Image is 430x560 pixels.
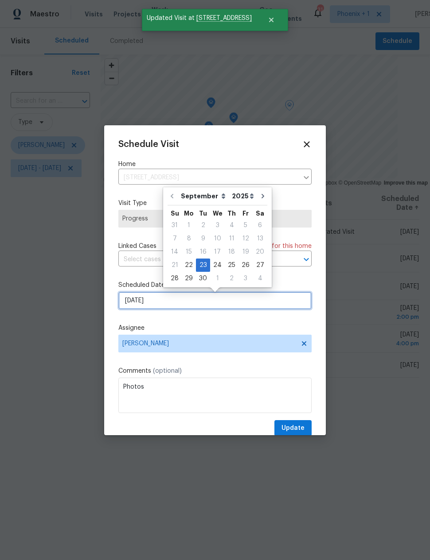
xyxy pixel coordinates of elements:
div: Tue Sep 02 2025 [196,219,210,232]
label: Visit Type [118,199,312,208]
div: Sat Sep 20 2025 [253,245,267,259]
div: Sat Sep 27 2025 [253,259,267,272]
button: Go to previous month [165,187,179,205]
abbr: Tuesday [199,210,207,216]
div: Tue Sep 23 2025 [196,259,210,272]
div: 20 [253,246,267,258]
div: 7 [168,232,182,245]
div: Sun Sep 21 2025 [168,259,182,272]
select: Year [230,189,256,203]
div: Thu Sep 25 2025 [225,259,238,272]
abbr: Sunday [171,210,179,216]
div: 28 [168,272,182,285]
div: Thu Sep 11 2025 [225,232,238,245]
div: Sun Sep 07 2025 [168,232,182,245]
div: Wed Sep 17 2025 [210,245,225,259]
button: Open [300,253,313,266]
span: Updated Visit at [142,9,257,27]
input: M/D/YYYY [118,292,312,309]
div: 27 [253,259,267,271]
div: 4 [225,219,238,232]
div: 10 [210,232,225,245]
div: Fri Sep 05 2025 [238,219,253,232]
div: 21 [168,259,182,271]
div: Wed Sep 10 2025 [210,232,225,245]
button: Close [257,11,286,29]
div: Fri Oct 03 2025 [238,272,253,285]
select: Month [179,189,230,203]
div: 4 [253,272,267,285]
div: 12 [238,232,253,245]
div: Sat Oct 04 2025 [253,272,267,285]
div: Thu Oct 02 2025 [225,272,238,285]
div: 24 [210,259,225,271]
div: 26 [238,259,253,271]
div: 1 [210,272,225,285]
div: 2 [196,219,210,232]
span: Schedule Visit [118,140,179,149]
div: Fri Sep 26 2025 [238,259,253,272]
div: Mon Sep 08 2025 [182,232,196,245]
input: Enter in an address [118,171,298,185]
div: 14 [168,246,182,258]
div: Mon Sep 22 2025 [182,259,196,272]
div: 6 [253,219,267,232]
label: Home [118,160,312,169]
div: Fri Sep 12 2025 [238,232,253,245]
div: Tue Sep 09 2025 [196,232,210,245]
div: Sat Sep 06 2025 [253,219,267,232]
span: (optional) [153,368,182,374]
abbr: Friday [242,210,249,216]
div: 3 [238,272,253,285]
div: Tue Sep 16 2025 [196,245,210,259]
div: 13 [253,232,267,245]
div: Thu Sep 04 2025 [225,219,238,232]
div: 22 [182,259,196,271]
div: Tue Sep 30 2025 [196,272,210,285]
label: Scheduled Date [118,281,312,290]
div: 25 [225,259,238,271]
div: 9 [196,232,210,245]
span: Linked Cases [118,242,156,251]
div: 16 [196,246,210,258]
div: Mon Sep 15 2025 [182,245,196,259]
span: Progress [122,214,308,223]
div: Sat Sep 13 2025 [253,232,267,245]
div: 19 [238,246,253,258]
div: 5 [238,219,253,232]
div: Wed Oct 01 2025 [210,272,225,285]
abbr: Saturday [256,210,264,216]
span: [PERSON_NAME] [122,340,296,347]
button: Update [274,420,312,436]
div: 31 [168,219,182,232]
div: Wed Sep 24 2025 [210,259,225,272]
div: 1 [182,219,196,232]
div: Fri Sep 19 2025 [238,245,253,259]
abbr: Thursday [227,210,236,216]
div: Sun Sep 28 2025 [168,272,182,285]
div: Sun Aug 31 2025 [168,219,182,232]
div: 29 [182,272,196,285]
input: Select cases [118,253,287,266]
span: Close [302,139,312,149]
label: Assignee [118,324,312,332]
label: Comments [118,367,312,375]
div: Sun Sep 14 2025 [168,245,182,259]
div: Mon Sep 29 2025 [182,272,196,285]
div: 15 [182,246,196,258]
div: Mon Sep 01 2025 [182,219,196,232]
div: 3 [210,219,225,232]
textarea: Photos [118,378,312,413]
div: Wed Sep 03 2025 [210,219,225,232]
span: Update [281,423,305,434]
abbr: Wednesday [213,210,223,216]
div: 11 [225,232,238,245]
div: 30 [196,272,210,285]
div: 23 [196,259,210,271]
button: Go to next month [256,187,270,205]
div: 8 [182,232,196,245]
div: 18 [225,246,238,258]
div: 17 [210,246,225,258]
div: Thu Sep 18 2025 [225,245,238,259]
abbr: Monday [184,210,194,216]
